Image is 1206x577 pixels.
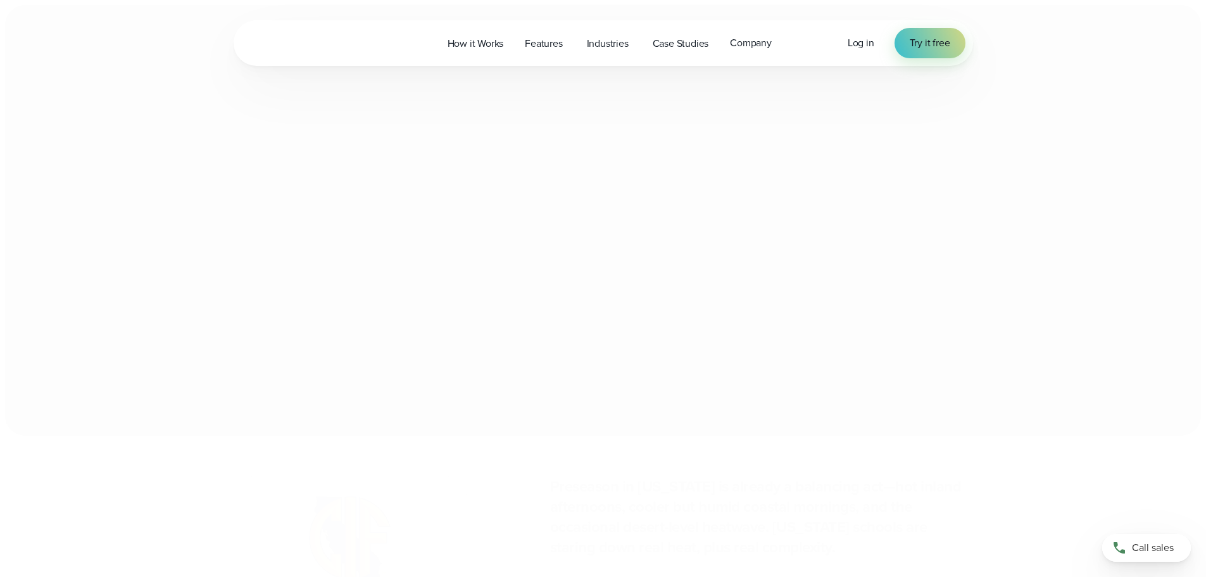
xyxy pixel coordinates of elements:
span: Industries [587,36,629,51]
a: How it Works [437,30,515,56]
span: Features [525,36,562,51]
a: Log in [848,35,874,51]
span: Company [730,35,772,51]
span: How it Works [448,36,504,51]
span: Call sales [1132,540,1174,555]
a: Try it free [895,28,965,58]
span: Case Studies [653,36,709,51]
a: Call sales [1102,534,1191,562]
a: Case Studies [642,30,720,56]
span: Try it free [910,35,950,51]
span: Log in [848,35,874,50]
